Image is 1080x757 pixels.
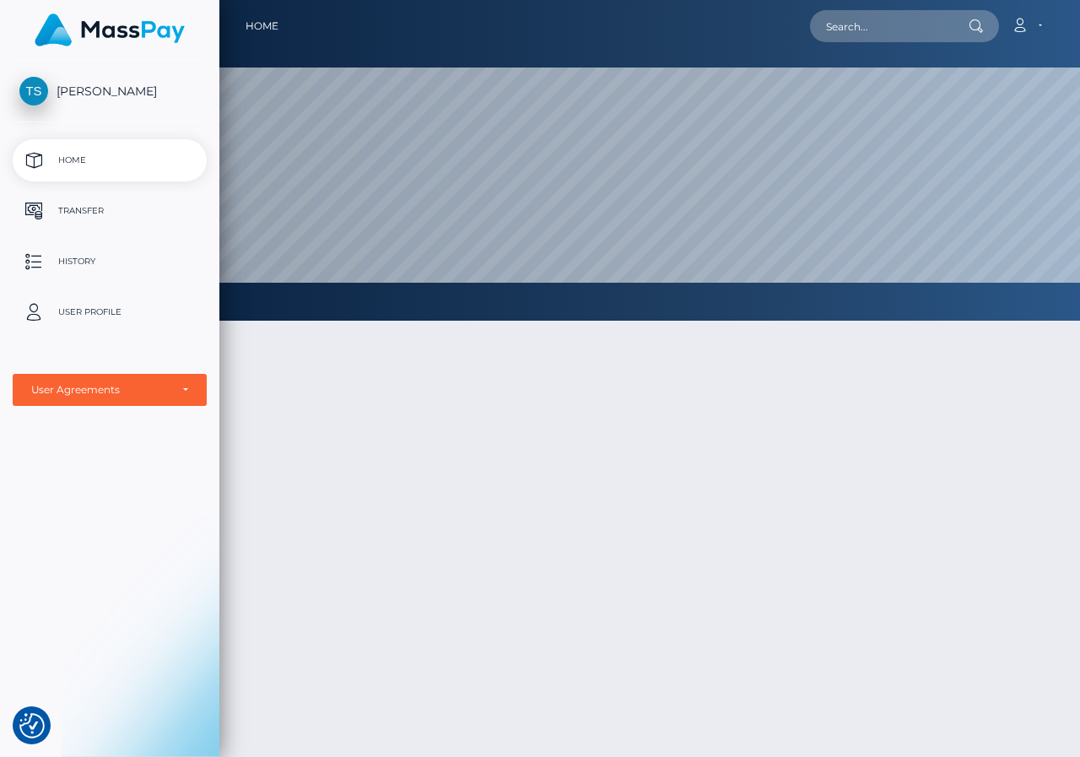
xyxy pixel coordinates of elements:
[13,139,207,181] a: Home
[13,291,207,333] a: User Profile
[13,84,207,99] span: [PERSON_NAME]
[19,249,200,274] p: History
[810,10,969,42] input: Search...
[19,198,200,224] p: Transfer
[19,148,200,173] p: Home
[35,14,185,46] img: MassPay
[246,8,278,44] a: Home
[13,374,207,406] button: User Agreements
[19,300,200,325] p: User Profile
[19,713,45,738] button: Consent Preferences
[31,383,170,397] div: User Agreements
[13,241,207,283] a: History
[19,713,45,738] img: Revisit consent button
[13,190,207,232] a: Transfer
